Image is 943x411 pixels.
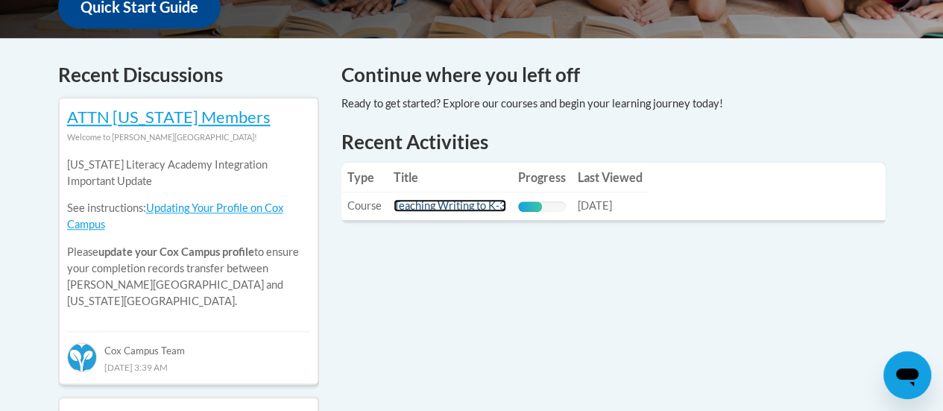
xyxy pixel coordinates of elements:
th: Title [388,163,512,192]
a: Updating Your Profile on Cox Campus [67,201,283,230]
div: Cox Campus Team [67,331,310,358]
div: Progress, % [518,201,542,212]
div: Welcome to [PERSON_NAME][GEOGRAPHIC_DATA]! [67,129,310,145]
h1: Recent Activities [341,128,886,155]
h4: Continue where you left off [341,60,886,90]
th: Progress [512,163,572,192]
a: ATTN [US_STATE] Members [67,107,271,127]
div: Please to ensure your completion records transfer between [PERSON_NAME][GEOGRAPHIC_DATA] and [US_... [67,145,310,321]
p: See instructions: [67,200,310,233]
span: Course [347,199,382,212]
p: [US_STATE] Literacy Academy Integration Important Update [67,157,310,189]
h4: Recent Discussions [58,60,319,90]
th: Type [341,163,388,192]
b: update your Cox Campus profile [98,245,254,258]
iframe: Button to launch messaging window [883,351,931,399]
img: Cox Campus Team [67,342,97,372]
div: [DATE] 3:39 AM [67,359,310,375]
span: [DATE] [578,199,612,212]
a: Teaching Writing to K-3 [394,199,506,212]
th: Last Viewed [572,163,649,192]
